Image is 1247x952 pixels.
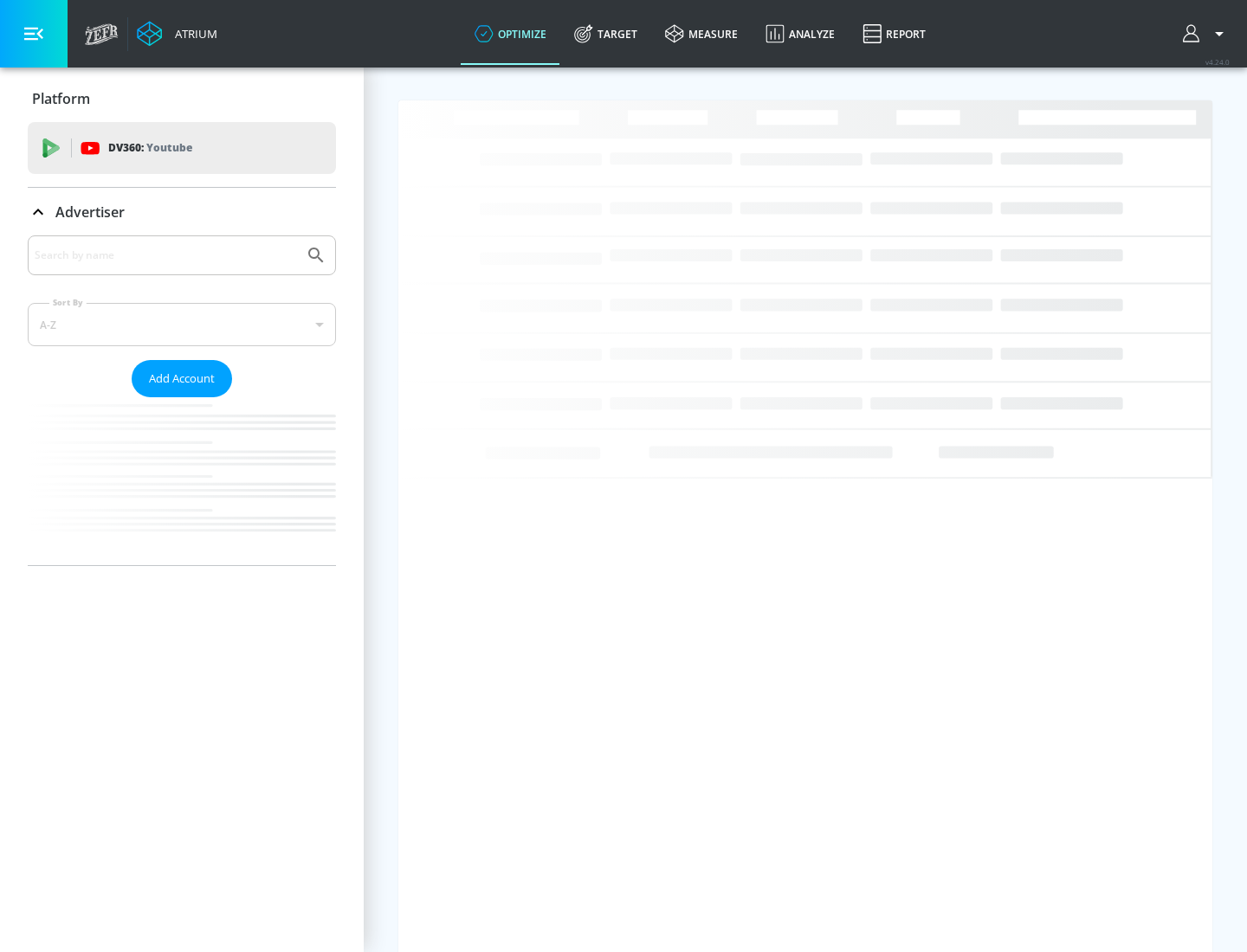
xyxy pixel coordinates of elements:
p: Platform [32,89,90,108]
p: Youtube [146,138,192,157]
a: Report [849,3,940,65]
button: Add Account [132,360,232,397]
p: DV360: [108,138,192,158]
a: Analyze [752,3,849,65]
a: measure [651,3,752,65]
input: Search by name [35,244,297,267]
div: A-Z [28,303,336,346]
div: Advertiser [28,188,336,236]
span: Add Account [149,369,215,389]
a: optimize [461,3,560,65]
a: Atrium [137,21,217,47]
label: Sort By [49,297,87,308]
div: DV360: Youtube [28,122,336,174]
span: v 4.24.0 [1205,57,1230,67]
div: Platform [28,74,336,123]
a: Target [560,3,651,65]
nav: list of Advertiser [28,397,336,565]
div: Atrium [168,26,217,42]
div: Advertiser [28,235,336,565]
p: Advertiser [55,203,125,222]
